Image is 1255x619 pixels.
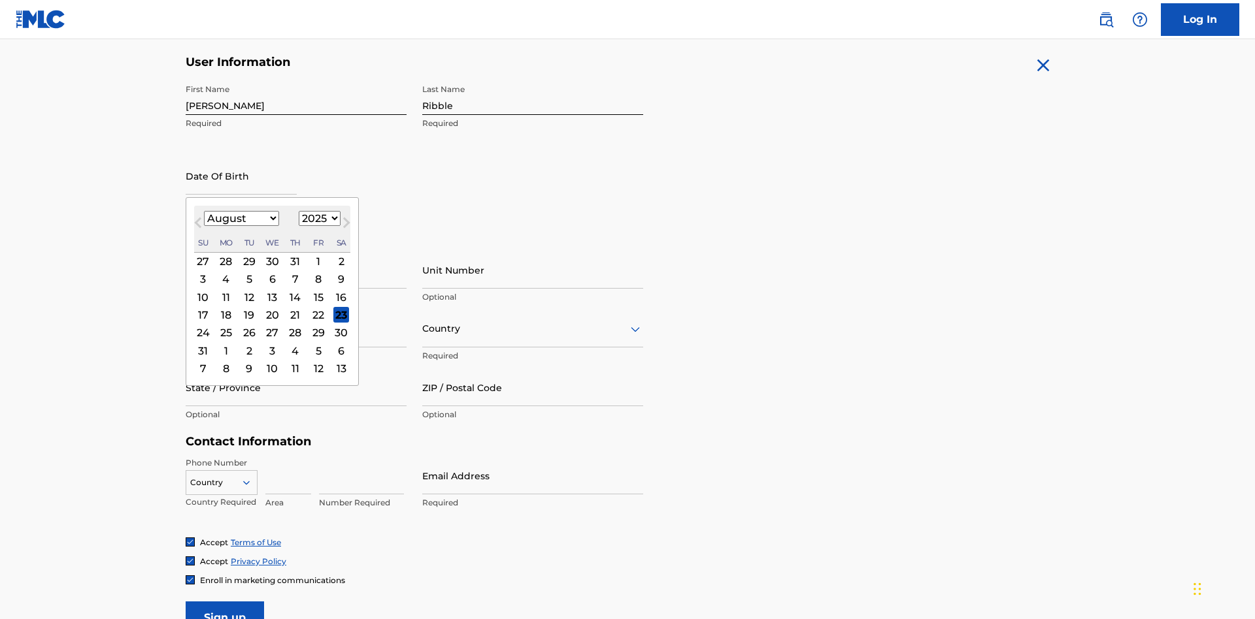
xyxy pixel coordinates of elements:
div: Choose Wednesday, September 3rd, 2025 [265,343,280,358]
div: Friday [310,235,326,251]
div: Choose Friday, August 29th, 2025 [310,325,326,341]
p: Required [422,497,643,509]
div: Choose Wednesday, August 27th, 2025 [265,325,280,341]
div: Sunday [195,235,211,251]
h5: Contact Information [186,434,643,449]
img: MLC Logo [16,10,66,29]
div: Saturday [333,235,349,251]
div: Choose Friday, August 15th, 2025 [310,289,326,305]
span: Enroll in marketing communications [200,575,345,585]
div: Choose Thursday, August 14th, 2025 [288,289,303,305]
div: Choose Monday, August 18th, 2025 [218,307,234,323]
div: Choose Monday, August 25th, 2025 [218,325,234,341]
div: Choose Thursday, August 28th, 2025 [288,325,303,341]
div: Choose Friday, August 22nd, 2025 [310,307,326,323]
span: Accept [200,556,228,566]
div: Choose Date [186,197,359,387]
div: Choose Monday, August 11th, 2025 [218,289,234,305]
iframe: Chat Widget [1190,556,1255,619]
div: Choose Saturday, August 2nd, 2025 [333,253,349,269]
div: Choose Tuesday, August 26th, 2025 [241,325,257,341]
div: Choose Tuesday, July 29th, 2025 [241,253,257,269]
p: Number Required [319,497,404,509]
div: Choose Thursday, September 11th, 2025 [288,360,303,376]
h5: Personal Address [186,237,1069,252]
div: Monday [218,235,234,251]
div: Wednesday [265,235,280,251]
div: Choose Tuesday, September 9th, 2025 [241,360,257,376]
span: Accept [200,537,228,547]
div: Choose Wednesday, September 10th, 2025 [265,360,280,376]
div: Choose Tuesday, August 12th, 2025 [241,289,257,305]
div: Choose Saturday, August 30th, 2025 [333,325,349,341]
div: Choose Friday, August 8th, 2025 [310,272,326,287]
div: Help [1127,7,1153,33]
h5: User Information [186,55,643,70]
img: checkbox [186,538,194,546]
p: Required [186,118,407,129]
div: Tuesday [241,235,257,251]
button: Previous Month [188,215,209,236]
div: Choose Saturday, August 23rd, 2025 [333,307,349,323]
div: Choose Tuesday, September 2nd, 2025 [241,343,257,358]
div: Choose Tuesday, August 5th, 2025 [241,272,257,287]
a: Public Search [1093,7,1119,33]
div: Choose Sunday, August 31st, 2025 [195,343,211,358]
div: Choose Sunday, August 17th, 2025 [195,307,211,323]
div: Month August, 2025 [194,253,350,377]
img: help [1132,12,1148,27]
div: Choose Sunday, August 24th, 2025 [195,325,211,341]
div: Choose Friday, September 5th, 2025 [310,343,326,358]
div: Choose Thursday, July 31st, 2025 [288,253,303,269]
div: Drag [1194,569,1201,609]
div: Choose Wednesday, August 20th, 2025 [265,307,280,323]
p: Optional [422,291,643,303]
div: Choose Sunday, August 3rd, 2025 [195,272,211,287]
div: Choose Monday, September 8th, 2025 [218,360,234,376]
div: Choose Thursday, August 21st, 2025 [288,307,303,323]
div: Choose Tuesday, August 19th, 2025 [241,307,257,323]
img: checkbox [186,576,194,584]
p: Optional [422,409,643,421]
a: Privacy Policy [231,556,286,566]
div: Choose Wednesday, August 6th, 2025 [265,272,280,287]
a: Terms of Use [231,537,281,547]
div: Choose Saturday, September 13th, 2025 [333,360,349,376]
div: Choose Friday, August 1st, 2025 [310,253,326,269]
div: Choose Saturday, September 6th, 2025 [333,343,349,358]
div: Choose Saturday, August 16th, 2025 [333,289,349,305]
p: Country Required [186,496,258,508]
div: Choose Wednesday, August 13th, 2025 [265,289,280,305]
div: Choose Friday, September 12th, 2025 [310,360,326,376]
a: Log In [1161,3,1239,36]
div: Choose Sunday, September 7th, 2025 [195,360,211,376]
p: Required [422,350,643,362]
p: Area [265,497,311,509]
p: Optional [186,409,407,421]
button: Next Month [336,215,357,236]
div: Choose Thursday, September 4th, 2025 [288,343,303,358]
div: Choose Saturday, August 9th, 2025 [333,272,349,287]
p: Required [422,118,643,129]
div: Choose Sunday, August 10th, 2025 [195,289,211,305]
div: Thursday [288,235,303,251]
img: checkbox [186,557,194,565]
img: close [1033,55,1054,76]
div: Choose Monday, August 4th, 2025 [218,272,234,287]
div: Choose Monday, September 1st, 2025 [218,343,234,358]
div: Choose Thursday, August 7th, 2025 [288,272,303,287]
div: Choose Wednesday, July 30th, 2025 [265,253,280,269]
div: Choose Monday, July 28th, 2025 [218,253,234,269]
div: Choose Sunday, July 27th, 2025 [195,253,211,269]
img: search [1098,12,1114,27]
